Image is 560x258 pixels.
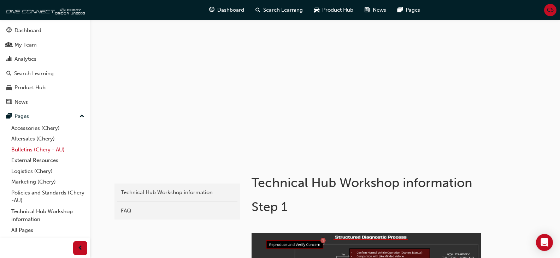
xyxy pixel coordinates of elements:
div: Dashboard [14,26,41,35]
span: News [373,6,386,14]
a: Search Learning [3,67,87,80]
div: Product Hub [14,84,46,92]
div: Search Learning [14,70,54,78]
a: Technical Hub Workshop information [117,186,237,199]
span: people-icon [6,42,12,48]
button: Pages [3,110,87,123]
a: Bulletins (Chery - AU) [8,144,87,155]
a: Dashboard [3,24,87,37]
span: up-icon [79,112,84,121]
a: All Pages [8,225,87,236]
a: Aftersales (Chery) [8,133,87,144]
a: News [3,96,87,109]
h1: Technical Hub Workshop information [252,175,483,191]
img: oneconnect [4,3,85,17]
span: Search Learning [263,6,303,14]
span: pages-icon [6,113,12,120]
a: pages-iconPages [392,3,426,17]
span: prev-icon [78,244,83,253]
span: guage-icon [209,6,214,14]
a: Policies and Standards (Chery -AU) [8,187,87,206]
span: CS [547,6,554,14]
span: Step 1 [252,199,288,214]
span: car-icon [6,85,12,91]
div: My Team [14,41,37,49]
span: Pages [406,6,420,14]
a: Technical Hub Workshop information [8,206,87,225]
a: FAQ [117,205,237,217]
span: search-icon [6,71,11,77]
div: FAQ [121,207,234,215]
button: CS [544,4,556,16]
a: Logistics (Chery) [8,166,87,177]
div: Technical Hub Workshop information [121,188,234,197]
span: car-icon [314,6,319,14]
a: Analytics [3,53,87,66]
span: chart-icon [6,56,12,62]
div: Analytics [14,55,36,63]
a: Marketing (Chery) [8,176,87,187]
div: Open Intercom Messenger [536,234,553,251]
a: External Resources [8,155,87,166]
a: guage-iconDashboard [204,3,250,17]
a: Product Hub [3,81,87,94]
a: Accessories (Chery) [8,123,87,134]
span: news-icon [6,99,12,106]
span: search-icon [255,6,260,14]
span: guage-icon [6,28,12,34]
button: DashboardMy TeamAnalyticsSearch LearningProduct HubNews [3,23,87,110]
a: My Team [3,38,87,52]
div: News [14,98,28,106]
span: Product Hub [322,6,353,14]
a: search-iconSearch Learning [250,3,308,17]
span: Dashboard [217,6,244,14]
span: news-icon [365,6,370,14]
a: news-iconNews [359,3,392,17]
a: car-iconProduct Hub [308,3,359,17]
div: Pages [14,112,29,120]
span: pages-icon [397,6,403,14]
